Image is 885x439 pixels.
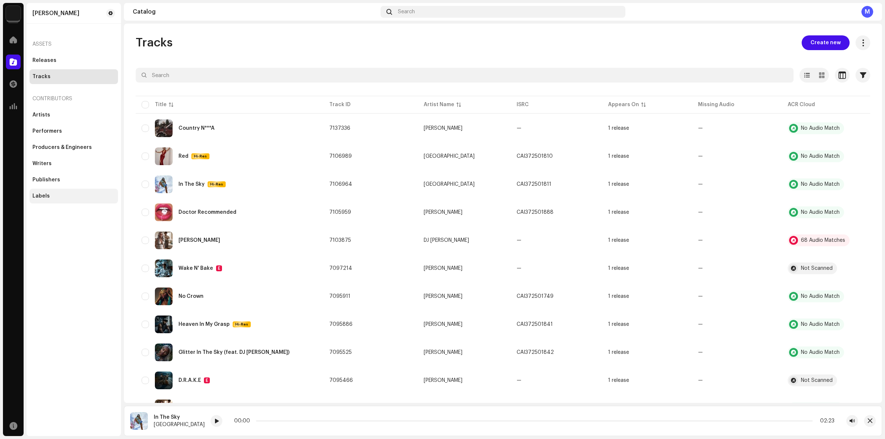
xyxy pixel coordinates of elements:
button: Create new [802,35,850,50]
div: Catalog [133,9,378,15]
div: 1 release [608,350,629,355]
div: Not Scanned [801,266,833,271]
span: 7103875 [329,238,351,243]
div: In The Sky [154,414,205,420]
div: CAI372501811 [517,182,551,187]
re-a-table-badge: — [698,182,775,187]
div: CAI372501841 [517,322,553,327]
div: Red [178,154,188,159]
img: 190830b2-3b53-4b0d-992c-d3620458de1d [6,6,21,21]
img: 3a9502ce-633e-4124-9c05-292b34fbd615 [155,175,173,193]
div: 1 release [608,322,629,327]
span: 7095525 [329,350,352,355]
img: 3a9502ce-633e-4124-9c05-292b34fbd615 [130,412,148,430]
span: CRONIC [424,126,505,131]
div: No Audio Match [801,154,840,159]
re-a-table-badge: — [698,266,775,271]
div: [PERSON_NAME] [424,266,462,271]
div: Wake N' Bake [178,266,213,271]
div: No Audio Match [801,294,840,299]
re-m-nav-item: Labels [29,189,118,203]
div: — [517,238,521,243]
re-m-nav-item: Writers [29,156,118,171]
div: 1 release [608,266,629,271]
span: 1 release [608,378,687,383]
div: [GEOGRAPHIC_DATA] [424,154,475,159]
re-a-nav-header: Assets [29,35,118,53]
span: 7095466 [329,378,353,383]
div: Writers [32,161,52,167]
img: 5b264419-81f9-46dc-8f34-25149a2d07d9 [155,288,173,305]
img: 425f7dfc-188d-4f7f-a9b4-ead171967bfd [155,344,173,361]
div: No Audio Match [801,350,840,355]
span: 1 release [608,266,687,271]
span: Search [398,9,415,15]
div: E [204,377,210,383]
div: Publishers [32,177,60,183]
span: 7095886 [329,322,353,327]
div: Releases [32,58,56,63]
div: [PERSON_NAME] [424,126,462,131]
img: 36f59d34-d0f8-4ed9-adc7-77e22b548e49 [155,147,173,165]
span: Persia [424,154,505,159]
span: 1 release [608,322,687,327]
div: No Audio Match [801,322,840,327]
div: [PERSON_NAME] [424,294,462,299]
div: 1 release [608,294,629,299]
span: Create new [811,35,841,50]
div: CAI372501749 [517,294,553,299]
span: 1 release [608,182,687,187]
div: [PERSON_NAME] [424,378,462,383]
div: Not Scanned [801,378,833,383]
div: Tracks [32,74,51,80]
re-m-nav-item: Tracks [29,69,118,84]
div: Madda Seh [178,238,220,243]
div: In The Sky [178,182,205,187]
div: DJ [PERSON_NAME] [424,238,469,243]
div: Glitter In The Sky (feat. DJ OOWEE) [178,350,289,355]
div: D.R.A.K.E [178,378,201,383]
re-a-table-badge: — [698,238,775,243]
re-a-table-badge: — [698,378,775,383]
span: DJ OOWEE [424,238,505,243]
img: 9b2c4190-c8f1-444d-88f5-6a6c21828ca7 [155,259,173,277]
re-a-table-badge: — [698,154,775,159]
div: No Crown [178,294,204,299]
span: 1 release [608,154,687,159]
re-a-table-badge: — [698,210,775,215]
re-m-nav-item: Performers [29,124,118,139]
div: [GEOGRAPHIC_DATA] [424,182,475,187]
div: 1 release [608,154,629,159]
div: — [517,126,521,131]
span: 7095911 [329,294,350,299]
span: 1 release [608,350,687,355]
span: Persia [424,182,505,187]
div: Appears On [608,101,639,108]
div: CRONIC [32,10,79,16]
img: 2d58cede-2660-4f41-b5fd-99a409b74648 [155,119,173,137]
div: Performers [32,128,62,134]
span: CRONIC [424,266,505,271]
re-a-nav-header: Contributors [29,90,118,108]
span: 1 release [608,210,687,215]
div: No Audio Match [801,126,840,131]
div: [PERSON_NAME] [424,322,462,327]
div: 1 release [608,378,629,383]
span: 7106989 [329,154,352,159]
span: 1 release [608,126,687,131]
div: CAI372501842 [517,350,554,355]
div: No Audio Match [801,182,840,187]
div: 68 Audio Matches [801,238,845,243]
div: Doctor Recommended [178,210,236,215]
div: 1 release [608,210,629,215]
img: 6dc5cafb-b208-4215-b6c1-b3088406d8b2 [155,372,173,389]
span: Hi-Res [192,154,209,159]
span: CRONIC [424,210,505,215]
span: Hi-Res [233,322,250,327]
div: 1 release [608,238,629,243]
div: M [861,6,873,18]
span: Tracks [136,35,173,50]
img: 52129f19-f19d-456c-85da-9ba1e9082b45 [155,316,173,333]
